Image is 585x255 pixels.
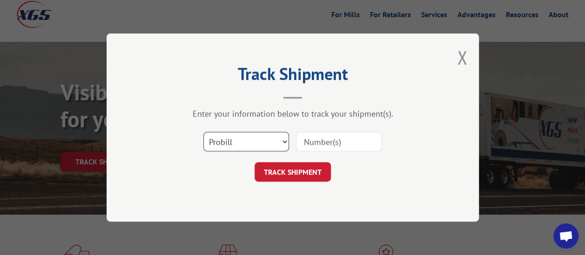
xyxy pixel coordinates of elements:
h2: Track Shipment [153,67,432,85]
button: Close modal [457,45,467,70]
button: TRACK SHIPMENT [255,162,331,182]
div: Open chat [553,223,578,248]
div: Enter your information below to track your shipment(s). [153,108,432,119]
input: Number(s) [296,132,382,151]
